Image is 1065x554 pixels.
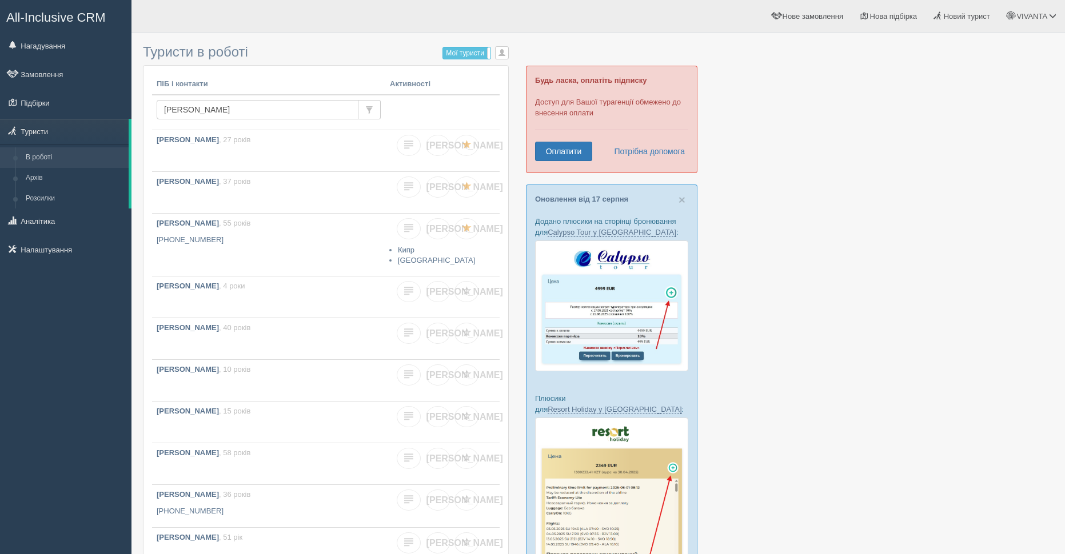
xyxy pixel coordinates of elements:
b: [PERSON_NAME] [157,177,219,186]
span: [PERSON_NAME] [426,495,503,505]
span: , 51 рік [219,533,242,541]
a: Resort Holiday у [GEOGRAPHIC_DATA] [548,405,681,414]
span: , 40 років [219,323,250,332]
span: , 15 років [219,407,250,415]
a: [PERSON_NAME] [426,176,450,198]
a: [PERSON_NAME], 4 роки [152,276,385,318]
b: [PERSON_NAME] [157,323,219,332]
b: [PERSON_NAME] [157,533,219,541]
span: Нова підбірка [870,12,918,21]
b: [PERSON_NAME] [157,448,219,457]
a: Calypso Tour у [GEOGRAPHIC_DATA] [548,228,676,237]
span: Новий турист [944,12,990,21]
p: Додано плюсики на сторінці бронювання для : [535,216,688,238]
span: [PERSON_NAME] [426,412,503,421]
input: Пошук за ПІБ, паспортом або контактами [157,100,358,119]
a: [PERSON_NAME], 55 років [PHONE_NUMBER] [152,214,385,276]
span: × [679,193,685,206]
a: [PERSON_NAME] [426,532,450,553]
a: [PERSON_NAME], 36 років [PHONE_NUMBER] [152,485,385,527]
a: [PERSON_NAME], 10 років [152,360,385,401]
a: Архів [21,168,129,188]
p: Плюсики для : [535,393,688,415]
a: [PERSON_NAME] [426,406,450,427]
a: [PERSON_NAME] [426,135,450,156]
a: [PERSON_NAME] [426,448,450,469]
b: [PERSON_NAME] [157,490,219,499]
span: Туристи в роботі [143,44,248,59]
span: [PERSON_NAME] [426,140,503,150]
span: Нове замовлення [783,12,843,21]
a: [PERSON_NAME] [426,364,450,386]
span: [PERSON_NAME] [426,287,503,296]
a: [PERSON_NAME], 37 років [152,172,385,213]
a: Кипр [398,246,414,254]
a: В роботі [21,147,129,168]
a: [PERSON_NAME], 58 років [152,443,385,484]
img: calypso-tour-proposal-crm-for-travel-agency.jpg [535,240,688,371]
span: [PERSON_NAME] [426,453,503,463]
p: [PHONE_NUMBER] [157,235,381,246]
b: [PERSON_NAME] [157,219,219,227]
span: , 36 років [219,490,250,499]
b: [PERSON_NAME] [157,407,219,415]
span: , 27 років [219,135,250,144]
span: [PERSON_NAME] [426,328,503,338]
b: [PERSON_NAME] [157,282,219,290]
b: Будь ласка, оплатіть підписку [535,76,647,85]
a: [PERSON_NAME] [426,218,450,239]
span: All-Inclusive CRM [6,10,106,25]
span: [PERSON_NAME] [426,182,503,192]
span: [PERSON_NAME] [426,538,503,548]
div: Доступ для Вашої турагенції обмежено до внесення оплати [526,66,697,173]
a: [GEOGRAPHIC_DATA] [398,256,475,264]
a: [PERSON_NAME] [426,489,450,511]
th: Активності [385,74,500,95]
a: [PERSON_NAME], 15 років [152,402,385,443]
span: , 55 років [219,219,250,227]
a: All-Inclusive CRM [1,1,131,32]
a: Розсилки [21,188,129,209]
span: , 4 роки [219,282,245,290]
span: , 10 років [219,365,250,374]
span: [PERSON_NAME] [426,224,503,234]
b: [PERSON_NAME] [157,365,219,374]
a: [PERSON_NAME] [426,281,450,302]
span: , 58 років [219,448,250,457]
a: [PERSON_NAME], 27 років [152,130,385,171]
span: , 37 років [219,177,250,186]
a: [PERSON_NAME], 40 років [152,318,385,359]
label: Мої туристи [443,47,490,59]
a: Оновлення від 17 серпня [535,195,628,203]
button: Close [679,194,685,206]
span: [PERSON_NAME] [426,370,503,380]
p: [PHONE_NUMBER] [157,506,381,517]
a: Оплатити [535,142,592,161]
a: Потрібна допомога [607,142,685,161]
b: [PERSON_NAME] [157,135,219,144]
span: VIVANTA [1016,12,1047,21]
th: ПІБ і контакти [152,74,385,95]
a: [PERSON_NAME] [426,323,450,344]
